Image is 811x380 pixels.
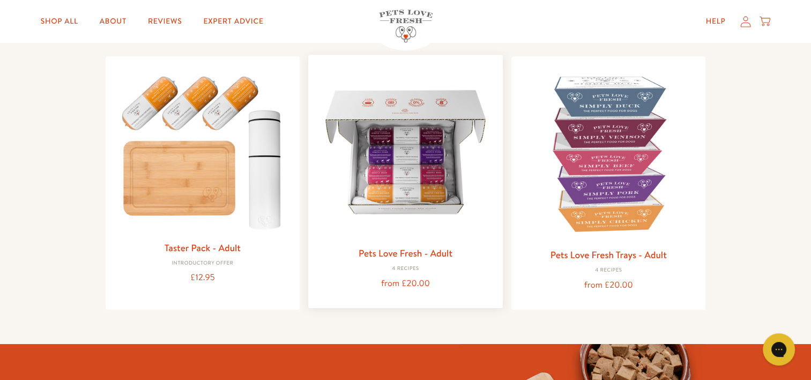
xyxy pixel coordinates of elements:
a: Shop All [32,11,87,32]
div: 4 Recipes [317,266,494,272]
div: £12.95 [114,271,292,285]
a: Taster Pack - Adult [165,241,241,254]
iframe: Gorgias live chat messenger [757,330,800,369]
a: Reviews [139,11,190,32]
div: from £20.00 [317,276,494,291]
img: Pets Love Fresh - Adult [317,63,494,241]
div: from £20.00 [520,278,697,293]
a: Pets Love Fresh - Adult [359,246,452,260]
img: Taster Pack - Adult [114,65,292,235]
a: Help [697,11,734,32]
a: Pets Love Fresh Trays - Adult [550,248,667,261]
img: Pets Love Fresh [379,10,433,42]
a: About [91,11,135,32]
a: Expert Advice [195,11,272,32]
div: Introductory Offer [114,260,292,267]
img: Pets Love Fresh Trays - Adult [520,65,697,243]
div: 4 Recipes [520,267,697,274]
